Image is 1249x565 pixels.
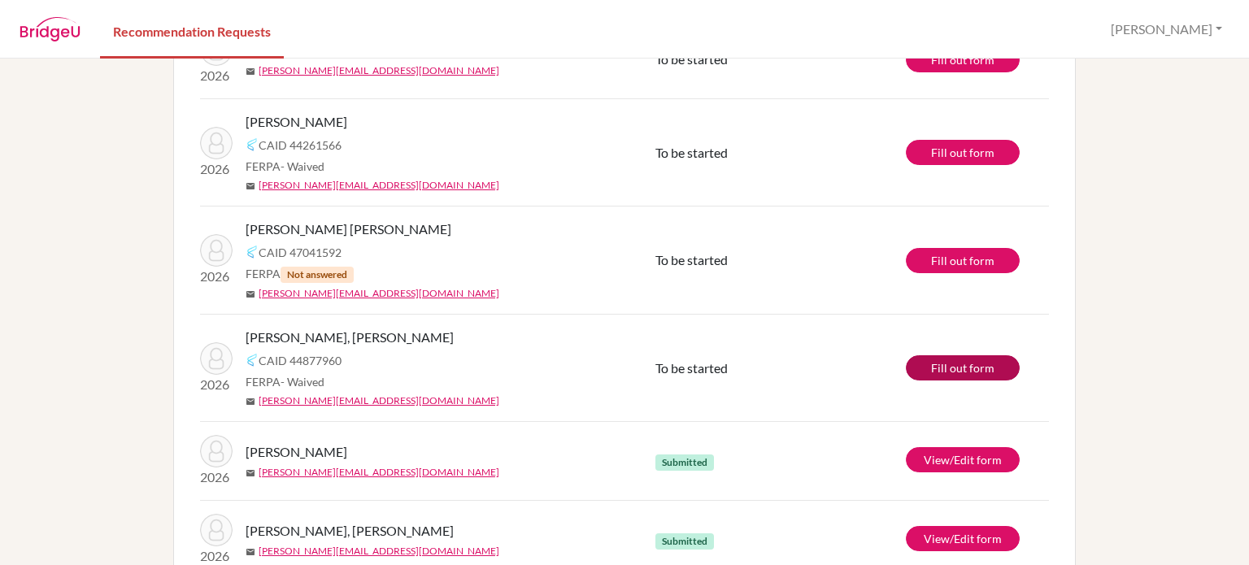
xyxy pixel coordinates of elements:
a: [PERSON_NAME][EMAIL_ADDRESS][DOMAIN_NAME] [259,544,499,558]
img: BridgeU logo [20,17,81,41]
a: Fill out form [906,355,1020,380]
span: mail [246,547,255,557]
p: 2026 [200,159,233,179]
span: mail [246,181,255,191]
img: Larach, Sonia [200,435,233,467]
p: 2026 [200,267,233,286]
img: Common App logo [246,138,259,151]
a: [PERSON_NAME][EMAIL_ADDRESS][DOMAIN_NAME] [259,465,499,480]
span: mail [246,468,255,478]
span: [PERSON_NAME] [246,442,347,462]
a: Recommendation Requests [100,2,284,59]
a: Fill out form [906,140,1020,165]
a: Fill out form [906,47,1020,72]
span: - Waived [281,159,324,173]
span: [PERSON_NAME] [246,112,347,132]
img: Paredes Torres, Victoria Maria [200,234,233,267]
span: To be started [655,51,728,67]
span: Not answered [281,267,354,283]
span: [PERSON_NAME] [PERSON_NAME] [246,219,451,239]
p: 2026 [200,66,233,85]
span: FERPA [246,265,354,283]
span: CAID 47041592 [259,244,342,261]
a: [PERSON_NAME][EMAIL_ADDRESS][DOMAIN_NAME] [259,178,499,193]
a: Fill out form [906,248,1020,273]
span: FERPA [246,158,324,175]
img: Common App logo [246,354,259,367]
button: [PERSON_NAME] [1103,14,1229,45]
a: View/Edit form [906,526,1020,551]
span: mail [246,397,255,406]
p: 2026 [200,375,233,394]
p: 2026 [200,467,233,487]
img: Johan, Maradiaga Torres [200,514,233,546]
a: [PERSON_NAME][EMAIL_ADDRESS][DOMAIN_NAME] [259,393,499,408]
span: Submitted [655,533,714,550]
span: [PERSON_NAME], [PERSON_NAME] [246,521,454,541]
img: Cecilia, Coto Aguilar [200,342,233,375]
a: [PERSON_NAME][EMAIL_ADDRESS][DOMAIN_NAME] [259,286,499,301]
span: To be started [655,360,728,376]
span: CAID 44261566 [259,137,342,154]
span: To be started [655,145,728,160]
span: [PERSON_NAME], [PERSON_NAME] [246,328,454,347]
span: To be started [655,252,728,267]
img: Common App logo [246,246,259,259]
a: View/Edit form [906,447,1020,472]
a: [PERSON_NAME][EMAIL_ADDRESS][DOMAIN_NAME] [259,63,499,78]
span: mail [246,67,255,76]
span: Submitted [655,454,714,471]
img: Osorio, Giulianna [200,127,233,159]
span: mail [246,289,255,299]
span: - Waived [281,375,324,389]
span: CAID 44877960 [259,352,342,369]
span: FERPA [246,373,324,390]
